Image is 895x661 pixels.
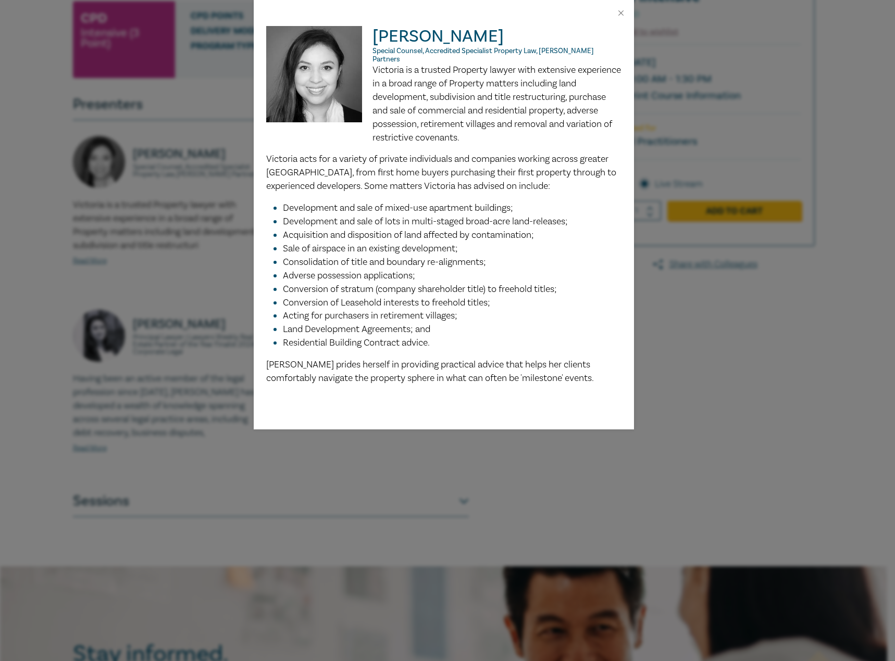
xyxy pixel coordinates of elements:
[616,8,626,18] button: Close
[372,64,621,144] span: Victoria is a trusted Property lawyer with extensive experience in a broad range of Property matt...
[266,153,616,192] span: Victoria acts for a variety of private individuals and companies working across greater [GEOGRAPH...
[266,359,594,384] span: [PERSON_NAME] prides herself in providing practical advice that helps her clients comfortably nav...
[283,243,458,255] span: Sale of airspace in an existing development;
[283,337,430,349] span: Residential Building Contract advice.
[266,26,373,133] img: Victoria Agahi
[283,323,430,335] span: Land Development Agreements; and
[372,46,594,64] span: Special Counsel, Accredited Specialist Property Law, [PERSON_NAME] Partners
[283,202,513,214] span: Development and sale of mixed-use apartment buildings;
[266,26,621,63] h2: [PERSON_NAME]
[283,283,557,295] span: Conversion of stratum (company shareholder title) to freehold titles;
[283,270,415,282] span: Adverse possession applications;
[283,215,568,227] span: Development and sale of lots in multi-staged broad-acre land-releases;
[283,310,457,322] span: Acting for purchasers in retirement villages;
[283,256,486,268] span: Consolidation of title and boundary re-alignments;
[283,297,490,309] span: Conversion of Leasehold interests to freehold titles;
[283,229,534,241] span: Acquisition and disposition of land affected by contamination;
